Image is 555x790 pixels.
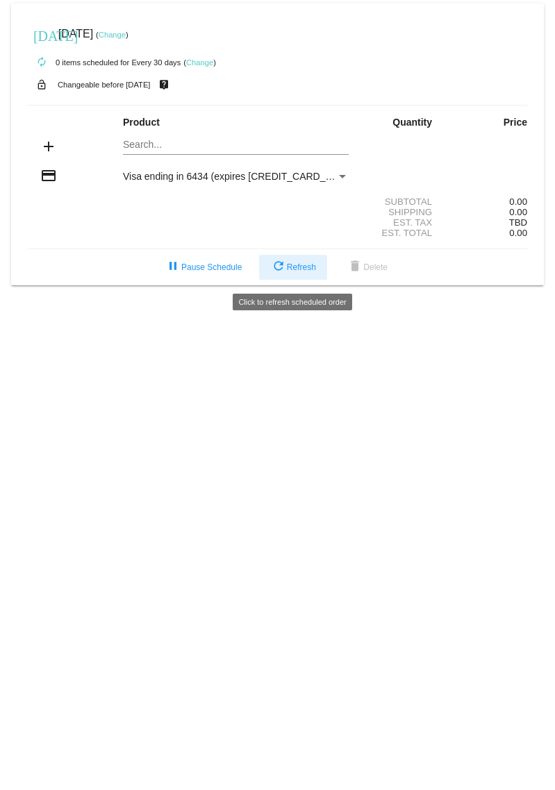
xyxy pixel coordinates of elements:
mat-icon: autorenew [33,54,50,71]
strong: Product [123,117,160,128]
div: Est. Tax [361,217,444,228]
button: Delete [336,255,399,280]
span: Visa ending in 6434 (expires [CREDIT_CARD_DATA]) [123,171,356,182]
mat-icon: delete [347,259,363,276]
mat-select: Payment Method [123,171,349,182]
mat-icon: lock_open [33,76,50,94]
strong: Price [504,117,527,128]
small: ( ) [183,58,216,67]
input: Search... [123,140,349,151]
a: Change [186,58,213,67]
mat-icon: live_help [156,76,172,94]
a: Change [99,31,126,39]
div: Est. Total [361,228,444,238]
span: TBD [509,217,527,228]
span: 0.00 [509,228,527,238]
mat-icon: add [40,138,57,155]
small: ( ) [96,31,129,39]
span: Pause Schedule [165,262,242,272]
small: Changeable before [DATE] [58,81,151,89]
mat-icon: pause [165,259,181,276]
div: Subtotal [361,196,444,207]
span: 0.00 [509,207,527,217]
span: Refresh [270,262,316,272]
mat-icon: credit_card [40,167,57,184]
small: 0 items scheduled for Every 30 days [28,58,181,67]
div: Shipping [361,207,444,217]
strong: Quantity [392,117,432,128]
button: Refresh [259,255,327,280]
mat-icon: [DATE] [33,26,50,43]
mat-icon: refresh [270,259,287,276]
span: Delete [347,262,388,272]
button: Pause Schedule [154,255,253,280]
div: 0.00 [444,196,527,207]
